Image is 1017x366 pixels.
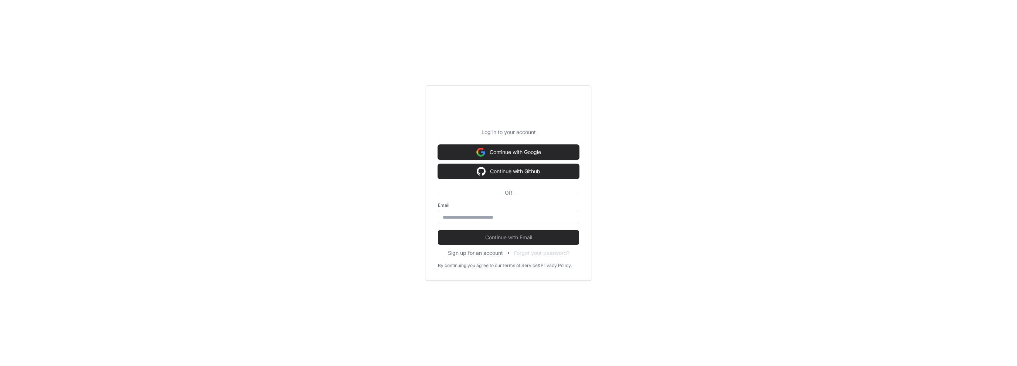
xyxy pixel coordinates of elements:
span: OR [502,189,515,196]
span: Continue with Email [438,234,579,241]
label: Email [438,202,579,208]
button: Sign up for an account [448,249,503,257]
img: Sign in with google [477,164,486,179]
button: Continue with Email [438,230,579,245]
button: Continue with Google [438,145,579,160]
div: By continuing you agree to our [438,263,502,268]
img: Sign in with google [476,145,485,160]
button: Continue with Github [438,164,579,179]
div: & [538,263,541,268]
a: Terms of Service [502,263,538,268]
a: Privacy Policy. [541,263,572,268]
button: Forgot your password? [514,249,569,257]
p: Log in to your account [438,129,579,136]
